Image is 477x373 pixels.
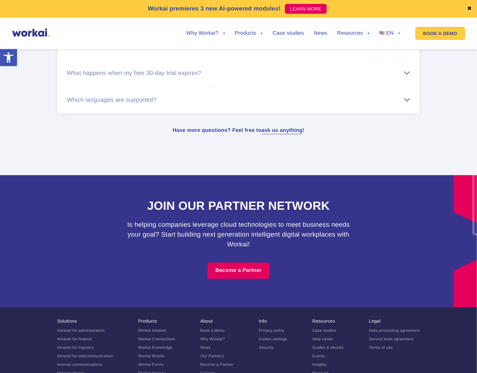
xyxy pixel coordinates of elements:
[138,328,166,333] a: Workai Intranet
[337,31,370,36] a: Resources
[200,328,224,333] a: Book a demo
[386,30,394,36] span: EN
[57,354,113,358] a: Intranet for telecommunication
[369,318,381,324] a: Legal
[261,128,303,133] a: ask us anything
[259,318,267,324] a: Info
[57,337,92,341] a: Intranet for finance
[235,31,263,36] a: Products
[200,354,224,358] a: Our Partners
[314,31,327,36] a: News
[272,31,304,36] a: Case studies
[207,262,269,279] a: Become a Partner
[259,345,274,350] a: Security
[67,97,410,103] div: Which languages are supported?
[312,318,335,324] a: Resources
[415,27,465,40] a: BOOK A DEMO
[57,198,420,214] h2: Join our partner network
[312,362,327,367] a: Insights
[467,6,472,11] a: ✖
[57,345,93,350] a: Intranet for logistics
[369,337,414,341] a: Service level agreement
[312,328,336,333] a: Case studies
[138,337,175,341] a: Workai Connections
[259,328,284,333] a: Privacy policy
[138,362,164,367] a: Workai Forms
[138,345,173,350] a: Workai Knowledge
[67,70,410,77] div: What happens when my free 30-day trial expires?
[138,318,157,324] a: Products
[312,345,344,350] a: Guides & ebooks
[369,345,393,350] a: Terms of use
[186,31,225,36] a: Why Workai?
[312,337,334,341] a: Help center
[312,354,325,358] a: Events
[369,328,420,333] a: Data processing agreement
[200,318,213,324] a: About
[200,345,210,350] a: News
[124,220,353,249] h3: Is helping companies leverage cloud technologies to meet business needs your goal? Start building...
[138,354,164,358] a: Workai Mobile
[200,362,234,367] a: Become a Partner
[57,318,77,324] a: Solutions
[57,362,102,367] a: Internal communications
[200,337,225,341] a: Why Workai?
[259,337,287,341] a: Cookie settings
[148,4,281,13] p: Workai premieres 3 new AI-powered modules!
[285,4,327,14] a: LEARN MORE
[57,328,105,333] a: Intranet for administration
